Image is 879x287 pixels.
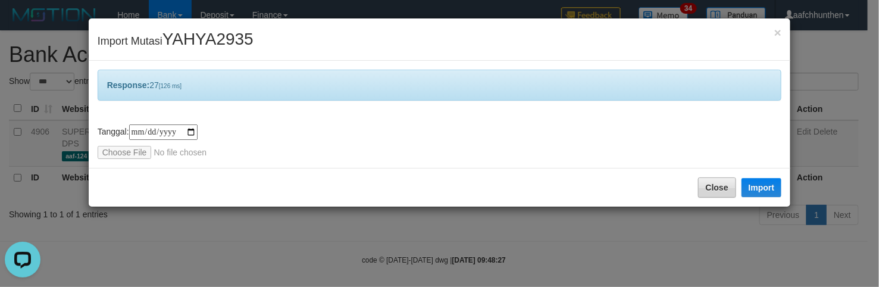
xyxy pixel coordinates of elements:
[774,26,781,39] button: Close
[98,70,782,101] div: 27
[5,5,40,40] button: Open LiveChat chat widget
[98,124,782,159] div: Tanggal:
[774,26,781,39] span: ×
[159,83,182,89] span: [126 ms]
[742,178,782,197] button: Import
[698,177,736,198] button: Close
[162,30,254,48] span: YAHYA2935
[98,35,254,47] span: Import Mutasi
[107,80,150,90] b: Response:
